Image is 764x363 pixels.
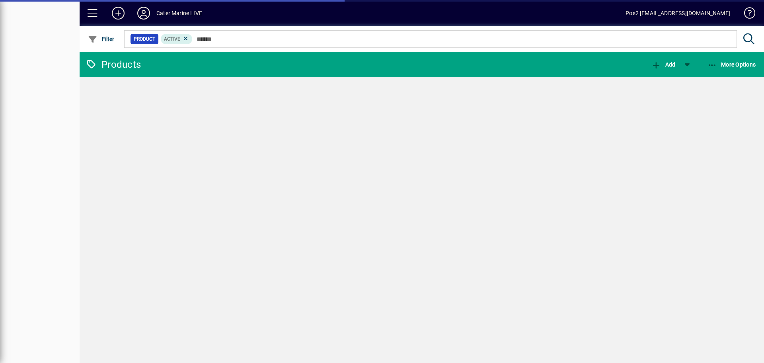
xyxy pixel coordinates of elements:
a: Knowledge Base [738,2,754,27]
span: More Options [707,61,756,68]
mat-chip: Activation Status: Active [161,34,193,44]
div: Products [86,58,141,71]
button: Profile [131,6,156,20]
span: Filter [88,36,115,42]
span: Add [651,61,675,68]
button: Filter [86,32,117,46]
div: Pos2 [EMAIL_ADDRESS][DOMAIN_NAME] [626,7,730,20]
button: Add [649,57,677,72]
button: Add [105,6,131,20]
div: Cater Marine LIVE [156,7,202,20]
button: More Options [706,57,758,72]
span: Product [134,35,155,43]
span: Active [164,36,180,42]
